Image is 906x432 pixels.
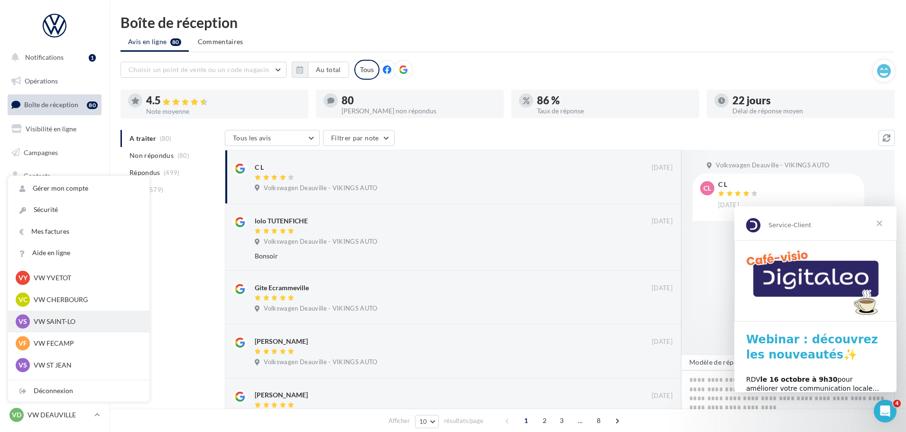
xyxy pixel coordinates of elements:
[554,413,569,428] span: 3
[6,166,103,186] a: Contacts
[120,15,895,29] div: Boîte de réception
[718,201,739,210] span: [DATE]
[26,169,103,177] b: le 16 octobre à 9h30
[12,410,21,420] span: VD
[129,168,160,177] span: Répondus
[342,108,496,114] div: [PERSON_NAME] non répondus
[6,143,103,163] a: Campagnes
[225,130,320,146] button: Tous les avis
[6,237,103,265] a: PLV et print personnalisable
[34,317,138,326] p: VW SAINT-LO
[25,53,64,61] span: Notifications
[342,95,496,106] div: 80
[518,413,534,428] span: 1
[18,360,27,370] span: VS
[264,238,377,246] span: Volkswagen Deauville - VIKINGS AUTO
[24,148,58,156] span: Campagnes
[25,77,58,85] span: Opérations
[591,413,606,428] span: 8
[8,221,149,242] a: Mes factures
[419,418,427,425] span: 10
[264,358,377,367] span: Volkswagen Deauville - VIKINGS AUTO
[292,62,349,78] button: Au total
[255,337,308,346] div: [PERSON_NAME]
[652,284,673,293] span: [DATE]
[177,152,189,159] span: (80)
[255,283,309,293] div: Gite Ecrammeville
[6,47,100,67] button: Notifications 1
[354,60,379,80] div: Tous
[255,216,308,226] div: lolo TUTENFICHE
[893,400,901,407] span: 4
[34,339,138,348] p: VW FECAMP
[146,95,301,106] div: 4.5
[120,62,287,78] button: Choisir un point de vente ou un code magasin
[6,71,103,91] a: Opérations
[388,416,410,425] span: Afficher
[718,181,760,188] div: C L
[444,416,483,425] span: résultats/page
[89,54,96,62] div: 1
[34,295,138,304] p: VW CHERBOURG
[18,317,27,326] span: VS
[732,95,887,106] div: 22 jours
[8,199,149,221] a: Sécurité
[652,392,673,400] span: [DATE]
[26,125,76,133] span: Visibilité en ligne
[34,360,138,370] p: VW ST JEAN
[537,108,692,114] div: Taux de réponse
[652,164,673,172] span: [DATE]
[264,184,377,193] span: Volkswagen Deauville - VIKINGS AUTO
[24,101,78,109] span: Boîte de réception
[24,172,50,180] span: Contacts
[8,406,102,424] a: VD VW DEAUVILLE
[18,273,28,283] span: VY
[264,304,377,313] span: Volkswagen Deauville - VIKINGS AUTO
[652,338,673,346] span: [DATE]
[146,108,301,115] div: Note moyenne
[8,242,149,264] a: Aide en ligne
[87,101,98,109] div: 80
[874,400,897,423] iframe: Intercom live chat
[6,94,103,115] a: Boîte de réception80
[8,178,149,199] a: Gérer mon compte
[6,213,103,233] a: Calendrier
[129,65,269,74] span: Choisir un point de vente ou un code magasin
[164,169,180,176] span: (499)
[573,413,588,428] span: ...
[198,37,243,46] span: Commentaires
[255,390,308,400] div: [PERSON_NAME]
[537,413,552,428] span: 2
[652,217,673,226] span: [DATE]
[308,62,349,78] button: Au total
[233,134,271,142] span: Tous les avis
[734,206,897,392] iframe: Intercom live chat message
[12,169,150,197] div: RDV pour améliorer votre communication locale… et attirer plus de clients !
[148,186,164,193] span: (579)
[732,108,887,114] div: Délai de réponse moyen
[716,161,829,170] span: Volkswagen Deauville - VIKINGS AUTO
[255,163,264,172] div: C L
[6,119,103,139] a: Visibilité en ligne
[703,184,711,193] span: CL
[28,410,91,420] p: VW DEAUVILLE
[18,295,28,304] span: VC
[323,130,395,146] button: Filtrer par note
[8,380,149,402] div: Déconnexion
[18,339,27,348] span: VF
[34,273,138,283] p: VW YVETOT
[129,151,174,160] span: Non répondus
[255,251,611,261] div: Bonsoir
[415,415,439,428] button: 10
[681,354,764,370] button: Modèle de réponse
[6,268,103,296] a: Campagnes DataOnDemand
[6,190,103,210] a: Médiathèque
[537,95,692,106] div: 86 %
